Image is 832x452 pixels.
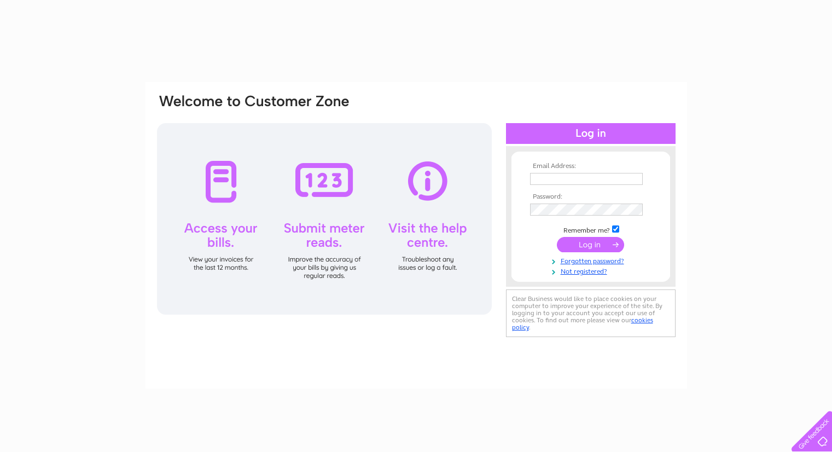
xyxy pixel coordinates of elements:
td: Remember me? [527,224,654,235]
a: Forgotten password? [530,255,654,265]
a: Not registered? [530,265,654,276]
div: Clear Business would like to place cookies on your computer to improve your experience of the sit... [506,289,676,337]
th: Email Address: [527,163,654,170]
th: Password: [527,193,654,201]
input: Submit [557,237,624,252]
a: cookies policy [512,316,653,331]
